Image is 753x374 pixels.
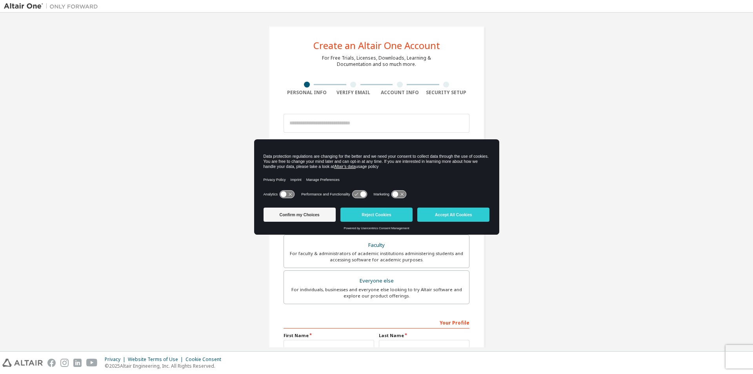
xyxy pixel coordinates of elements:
img: youtube.svg [86,359,98,367]
div: For Free Trials, Licenses, Downloads, Learning & Documentation and so much more. [322,55,431,68]
div: Your Profile [284,316,469,328]
div: Website Terms of Use [128,356,186,363]
div: Security Setup [423,89,470,96]
div: Personal Info [284,89,330,96]
div: Faculty [289,240,464,251]
img: facebook.svg [47,359,56,367]
img: instagram.svg [60,359,69,367]
div: For individuals, businesses and everyone else looking to try Altair software and explore our prod... [289,286,464,299]
div: Account Info [376,89,423,96]
div: Cookie Consent [186,356,226,363]
div: Create an Altair One Account [313,41,440,50]
img: Altair One [4,2,102,10]
div: Everyone else [289,275,464,286]
label: First Name [284,332,374,339]
div: For faculty & administrators of academic institutions administering students and accessing softwa... [289,250,464,263]
img: altair_logo.svg [2,359,43,367]
p: © 2025 Altair Engineering, Inc. All Rights Reserved. [105,363,226,369]
img: linkedin.svg [73,359,82,367]
label: Last Name [379,332,469,339]
div: Verify Email [330,89,377,96]
div: Privacy [105,356,128,363]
